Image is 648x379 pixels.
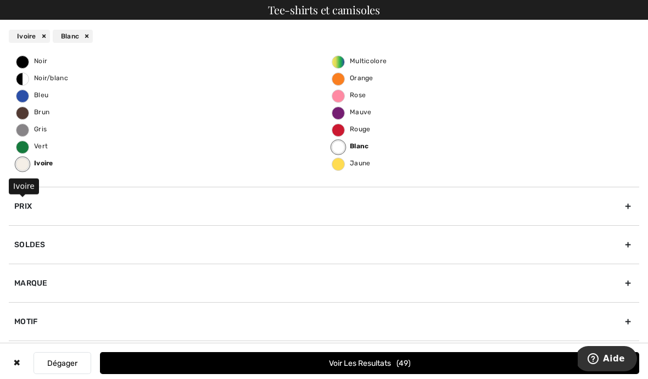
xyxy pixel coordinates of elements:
[332,142,369,150] span: Blanc
[16,108,49,116] span: Brun
[100,352,639,374] button: Voir les resultats49
[578,346,637,374] iframe: Ouvre un widget dans lequel vous pouvez trouver plus d’informations
[332,159,371,167] span: Jaune
[332,91,366,99] span: Rose
[9,264,639,302] div: Marque
[9,352,25,374] div: ✖
[9,225,639,264] div: Soldes
[9,179,39,194] div: Ivoire
[16,57,47,65] span: Noir
[332,125,371,133] span: Rouge
[16,74,68,82] span: Noir/blanc
[332,74,373,82] span: Orange
[53,30,93,43] div: Blanc
[16,142,48,150] span: Vert
[9,30,50,43] div: Ivoire
[332,108,372,116] span: Mauve
[9,302,639,341] div: Motif
[16,125,47,133] span: Gris
[396,359,411,368] span: 49
[9,341,639,379] div: Longueur des manches
[33,352,91,374] button: Dégager
[9,187,639,225] div: Prix
[16,159,53,167] span: Ivoire
[332,57,387,65] span: Multicolore
[16,91,48,99] span: Bleu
